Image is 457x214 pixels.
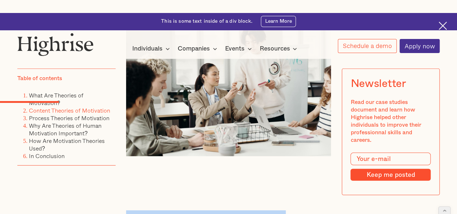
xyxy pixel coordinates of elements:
div: Individuals [132,44,163,53]
div: Events [225,44,245,53]
a: Process Theories of Motivation [29,113,109,122]
div: Companies [178,44,210,53]
div: This is some text inside of a div block. [161,18,253,25]
div: Read our case studies document and learn how Highrise helped other individuals to improve their p... [350,98,431,144]
img: Executives talking about motivation in an office. [126,19,331,156]
a: Apply now [400,39,440,53]
a: What Are Theories of Motivation? [29,91,83,107]
a: Why Are Theories of Human Motivation Important? [29,121,102,137]
input: Your e-mail [350,152,431,165]
div: Resources [259,44,290,53]
a: Schedule a demo [338,39,397,53]
input: Keep me posted [350,169,431,180]
a: Content Theories of Motivation [29,106,110,114]
form: Modal Form [350,152,431,181]
div: Individuals [132,44,172,53]
div: Companies [178,44,219,53]
img: Cross icon [439,22,447,30]
div: Resources [259,44,299,53]
div: Table of contents [17,74,62,82]
a: Learn More [261,16,296,27]
a: How Are Motivation Theories Used? [29,136,105,152]
div: Newsletter [350,77,406,89]
img: Highrise logo [17,33,94,56]
div: Events [225,44,254,53]
a: In Conclusion [29,151,65,160]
